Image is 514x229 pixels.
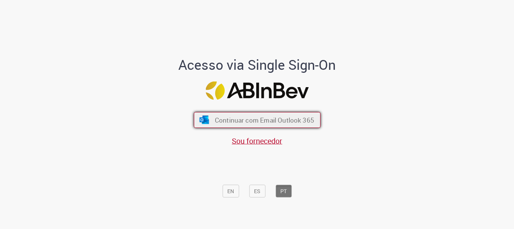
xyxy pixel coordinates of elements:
img: Logo ABInBev [205,81,309,100]
h1: Acesso via Single Sign-On [153,57,362,72]
button: EN [222,185,239,198]
img: ícone Azure/Microsoft 360 [199,116,210,124]
button: PT [275,185,292,198]
a: Sou fornecedor [232,136,282,146]
button: ícone Azure/Microsoft 360 Continuar com Email Outlook 365 [194,112,321,128]
span: Continuar com Email Outlook 365 [214,116,314,124]
button: ES [249,185,265,198]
